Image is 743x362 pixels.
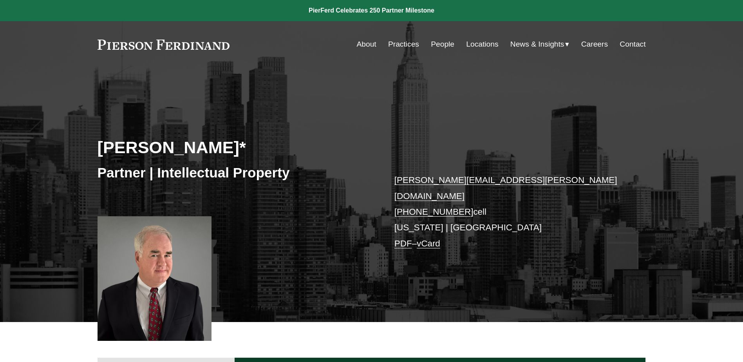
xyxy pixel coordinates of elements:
[394,175,617,201] a: [PERSON_NAME][EMAIL_ADDRESS][PERSON_NAME][DOMAIN_NAME]
[394,239,412,248] a: PDF
[394,207,474,217] a: [PHONE_NUMBER]
[388,37,419,52] a: Practices
[417,239,440,248] a: vCard
[394,172,623,252] p: cell [US_STATE] | [GEOGRAPHIC_DATA] –
[581,37,608,52] a: Careers
[620,37,645,52] a: Contact
[357,37,376,52] a: About
[98,137,372,157] h2: [PERSON_NAME]*
[98,164,372,181] h3: Partner | Intellectual Property
[466,37,498,52] a: Locations
[510,38,564,51] span: News & Insights
[510,37,569,52] a: folder dropdown
[431,37,454,52] a: People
